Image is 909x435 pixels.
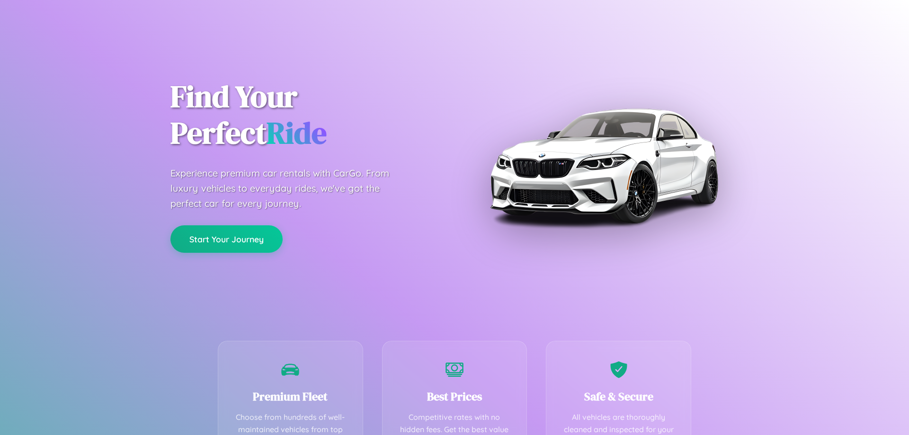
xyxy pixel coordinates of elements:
[267,112,327,153] span: Ride
[397,389,513,404] h3: Best Prices
[170,79,440,151] h1: Find Your Perfect
[170,166,407,211] p: Experience premium car rentals with CarGo. From luxury vehicles to everyday rides, we've got the ...
[232,389,348,404] h3: Premium Fleet
[485,47,722,284] img: Premium BMW car rental vehicle
[561,389,677,404] h3: Safe & Secure
[170,225,283,253] button: Start Your Journey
